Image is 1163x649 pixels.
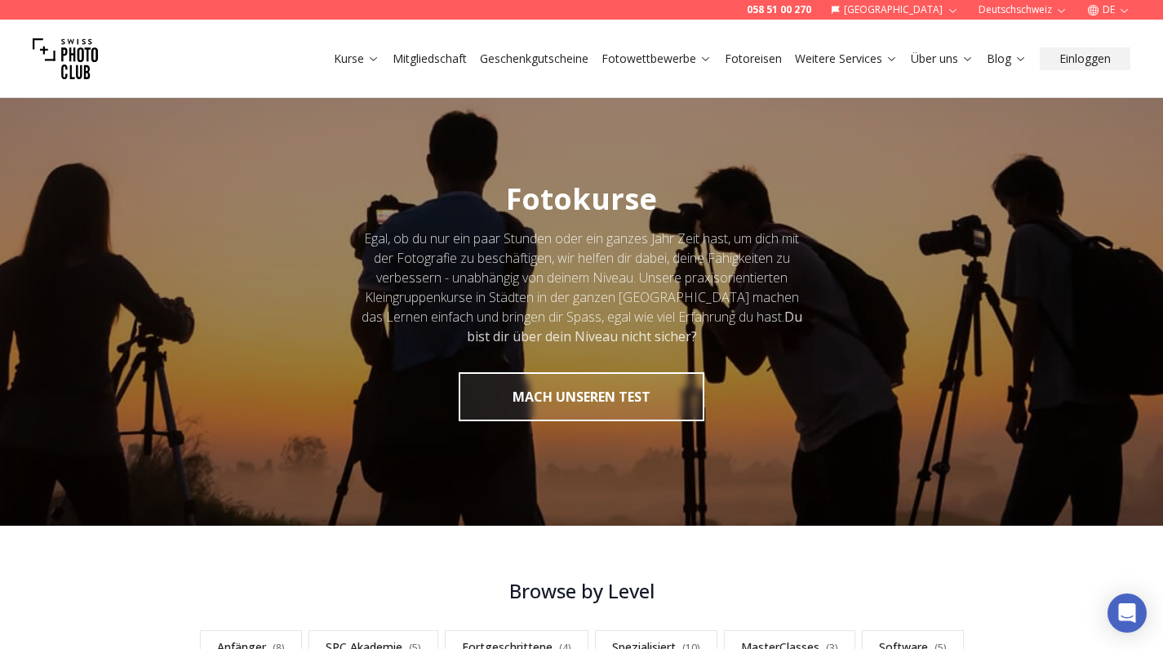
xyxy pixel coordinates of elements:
a: Fotoreisen [725,51,782,67]
a: Fotowettbewerbe [601,51,712,67]
div: Egal, ob du nur ein paar Stunden oder ein ganzes Jahr Zeit hast, um dich mit der Fotografie zu be... [360,229,804,346]
a: Mitgliedschaft [393,51,467,67]
h3: Browse by Level [177,578,987,604]
button: Geschenkgutscheine [473,47,595,70]
button: Fotowettbewerbe [595,47,718,70]
a: Kurse [334,51,380,67]
span: Fotokurse [506,179,657,219]
button: Weitere Services [788,47,904,70]
a: Weitere Services [795,51,898,67]
img: Swiss photo club [33,26,98,91]
button: Mitgliedschaft [386,47,473,70]
button: MACH UNSEREN TEST [459,372,704,421]
a: 058 51 00 270 [747,3,811,16]
button: Kurse [327,47,386,70]
button: Blog [980,47,1033,70]
button: Fotoreisen [718,47,788,70]
div: Open Intercom Messenger [1108,593,1147,633]
button: Über uns [904,47,980,70]
a: Über uns [911,51,974,67]
a: Blog [987,51,1027,67]
button: Einloggen [1040,47,1130,70]
a: Geschenkgutscheine [480,51,588,67]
